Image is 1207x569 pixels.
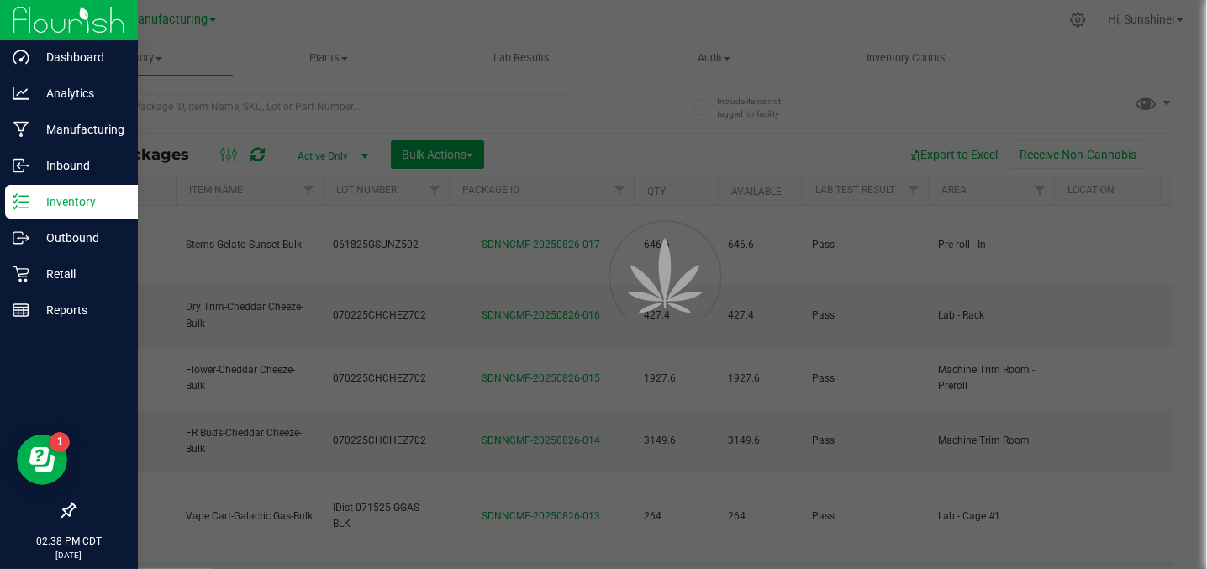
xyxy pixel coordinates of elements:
p: Manufacturing [29,119,130,140]
iframe: Resource center [17,435,67,485]
p: [DATE] [8,549,130,561]
p: Analytics [29,83,130,103]
inline-svg: Inbound [13,157,29,174]
inline-svg: Reports [13,302,29,319]
p: Retail [29,264,130,284]
inline-svg: Manufacturing [13,121,29,138]
p: Inbound [29,155,130,176]
p: Inventory [29,192,130,212]
iframe: Resource center unread badge [50,432,70,452]
inline-svg: Outbound [13,229,29,246]
inline-svg: Inventory [13,193,29,210]
inline-svg: Retail [13,266,29,282]
p: Reports [29,300,130,320]
inline-svg: Analytics [13,85,29,102]
p: Outbound [29,228,130,248]
p: Dashboard [29,47,130,67]
p: 02:38 PM CDT [8,534,130,549]
inline-svg: Dashboard [13,49,29,66]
